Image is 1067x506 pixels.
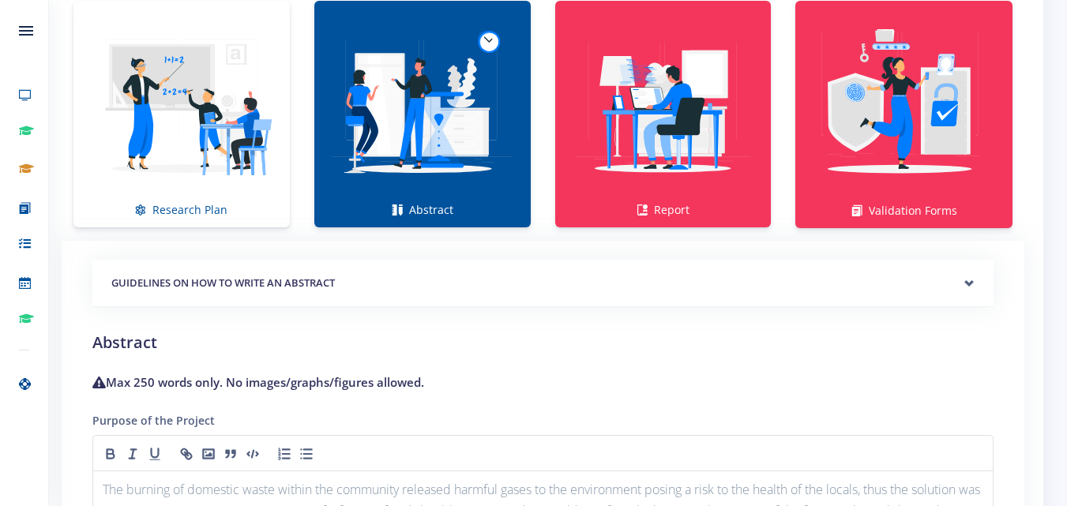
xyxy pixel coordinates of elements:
[314,1,531,227] a: Abstract
[808,10,1000,202] img: Validation Forms
[111,275,975,291] h5: GUIDELINES ON HOW TO WRITE AN ABSTRACT
[92,412,215,429] label: Purpose of the Project
[568,10,759,201] img: Report
[73,1,290,227] a: Research Plan
[555,1,772,227] a: Report
[92,331,994,354] h2: Abstract
[92,373,994,392] h4: Max 250 words only. No images/graphs/figures allowed.
[795,1,1013,228] a: Validation Forms
[86,10,277,201] img: Research Plan
[327,10,518,201] img: Abstract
